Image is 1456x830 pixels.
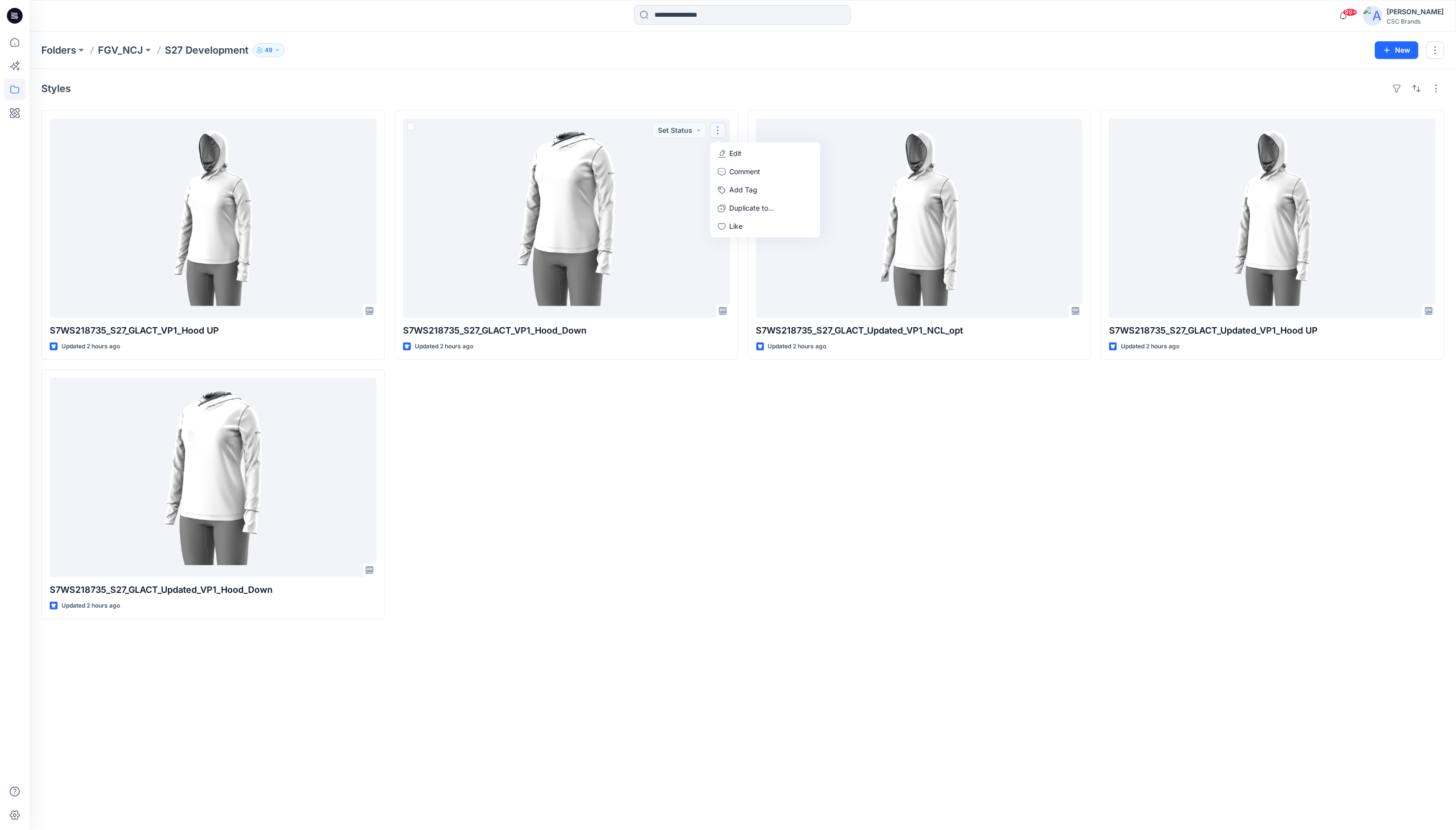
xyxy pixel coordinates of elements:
p: S7WS218735_S27_GLACT_VP1_Hood UP [50,324,376,338]
button: Add Tag [712,181,818,199]
p: S7WS218735_S27_GLACT_Updated_VP1_Hood UP [1109,324,1436,338]
p: S7WS218735_S27_GLACT_Updated_VP1_Hood_Down [50,583,376,597]
a: Edit [712,145,818,163]
div: [PERSON_NAME] [1387,6,1444,18]
p: Like [730,221,743,232]
a: S7WS218735_S27_GLACT_VP1_Hood UP [50,119,376,318]
a: S7WS218735_S27_GLACT_VP1_Hood_Down [403,119,730,318]
a: Folders [41,43,76,57]
a: S7WS218735_S27_GLACT_Updated_VP1_NCL_opt [756,119,1083,318]
a: S7WS218735_S27_GLACT_Updated_VP1_Hood_Down [50,378,376,577]
button: 49 [252,43,285,57]
button: New [1375,41,1419,59]
a: FGV_NCJ [98,43,143,57]
p: Edit [730,149,742,159]
div: CSC Brands [1387,18,1444,25]
p: Updated 2 hours ago [1121,341,1179,352]
p: 49 [265,45,273,56]
p: Duplicate to... [730,203,774,214]
p: Updated 2 hours ago [415,341,473,352]
p: Comment [730,167,761,177]
p: S27 Development [165,43,248,57]
img: avatar [1363,6,1383,26]
p: S7WS218735_S27_GLACT_Updated_VP1_NCL_opt [756,324,1083,338]
a: S7WS218735_S27_GLACT_Updated_VP1_Hood UP [1109,119,1436,318]
p: Updated 2 hours ago [62,601,120,611]
p: Updated 2 hours ago [62,341,120,352]
h4: Styles [41,83,71,94]
p: Updated 2 hours ago [768,341,827,352]
p: S7WS218735_S27_GLACT_VP1_Hood_Down [403,324,730,338]
span: 99+ [1343,8,1358,16]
